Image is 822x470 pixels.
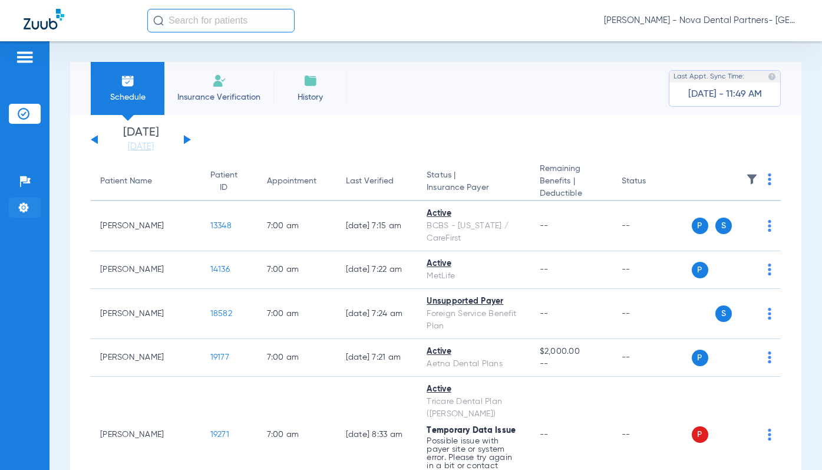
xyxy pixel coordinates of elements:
td: [DATE] 7:15 AM [336,201,418,251]
span: History [282,91,338,103]
a: [DATE] [105,141,176,153]
li: [DATE] [105,127,176,153]
span: Deductible [540,188,603,200]
div: Last Verified [346,175,394,188]
span: Insurance Payer [427,182,520,194]
div: Aetna Dental Plans [427,358,520,370]
div: Appointment [267,175,316,188]
td: [PERSON_NAME] [91,201,201,251]
span: S [715,218,732,234]
img: History [303,74,318,88]
input: Search for patients [147,9,295,32]
img: last sync help info [768,73,776,81]
div: Patient ID [210,169,237,194]
span: Insurance Verification [173,91,265,103]
td: [DATE] 7:21 AM [336,339,418,377]
div: Patient ID [210,169,248,194]
span: 13348 [210,222,232,230]
img: group-dot-blue.svg [768,220,771,232]
div: Patient Name [100,175,152,188]
div: MetLife [427,270,520,282]
span: Temporary Data Issue [427,426,516,435]
span: 19271 [210,430,229,439]
div: Last Verified [346,175,408,188]
span: P [692,262,708,278]
img: group-dot-blue.svg [768,173,771,185]
span: -- [540,265,549,274]
td: 7:00 AM [258,339,336,377]
span: 18582 [210,310,232,318]
img: filter.svg [746,173,758,185]
span: Last Appt. Sync Time: [674,71,744,83]
th: Status [612,163,692,201]
span: [DATE] - 11:49 AM [688,88,762,100]
img: Search Icon [153,15,164,26]
td: -- [612,251,692,289]
img: Zuub Logo [24,9,64,29]
td: -- [612,339,692,377]
img: group-dot-blue.svg [768,351,771,363]
td: [PERSON_NAME] [91,339,201,377]
span: -- [540,310,549,318]
span: [PERSON_NAME] - Nova Dental Partners- [GEOGRAPHIC_DATA] [604,15,798,27]
td: 7:00 AM [258,251,336,289]
div: Foreign Service Benefit Plan [427,308,520,333]
span: -- [540,358,603,370]
div: Active [427,258,520,270]
div: Tricare Dental Plan ([PERSON_NAME]) [427,396,520,420]
img: group-dot-blue.svg [768,429,771,441]
th: Status | [417,163,530,201]
img: Manual Insurance Verification [212,74,226,88]
td: [DATE] 7:24 AM [336,289,418,339]
div: Unsupported Payer [427,295,520,308]
img: group-dot-blue.svg [768,264,771,275]
div: Patient Name [100,175,192,188]
img: hamburger-icon [15,50,34,64]
span: S [715,305,732,322]
td: [PERSON_NAME] [91,289,201,339]
div: BCBS - [US_STATE] / CareFirst [427,220,520,245]
td: 7:00 AM [258,201,336,251]
span: P [692,218,708,234]
td: [PERSON_NAME] [91,251,201,289]
div: Active [427,383,520,396]
span: $2,000.00 [540,346,603,358]
span: P [692,426,708,443]
span: P [692,350,708,366]
span: Schedule [100,91,156,103]
span: -- [540,222,549,230]
div: Active [427,208,520,220]
span: 19177 [210,353,229,361]
img: Schedule [121,74,135,88]
th: Remaining Benefits | [530,163,612,201]
td: [DATE] 7:22 AM [336,251,418,289]
div: Active [427,346,520,358]
td: -- [612,201,692,251]
span: -- [540,430,549,439]
img: group-dot-blue.svg [768,308,771,320]
td: 7:00 AM [258,289,336,339]
td: -- [612,289,692,339]
div: Appointment [267,175,327,188]
span: 14136 [210,265,230,274]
